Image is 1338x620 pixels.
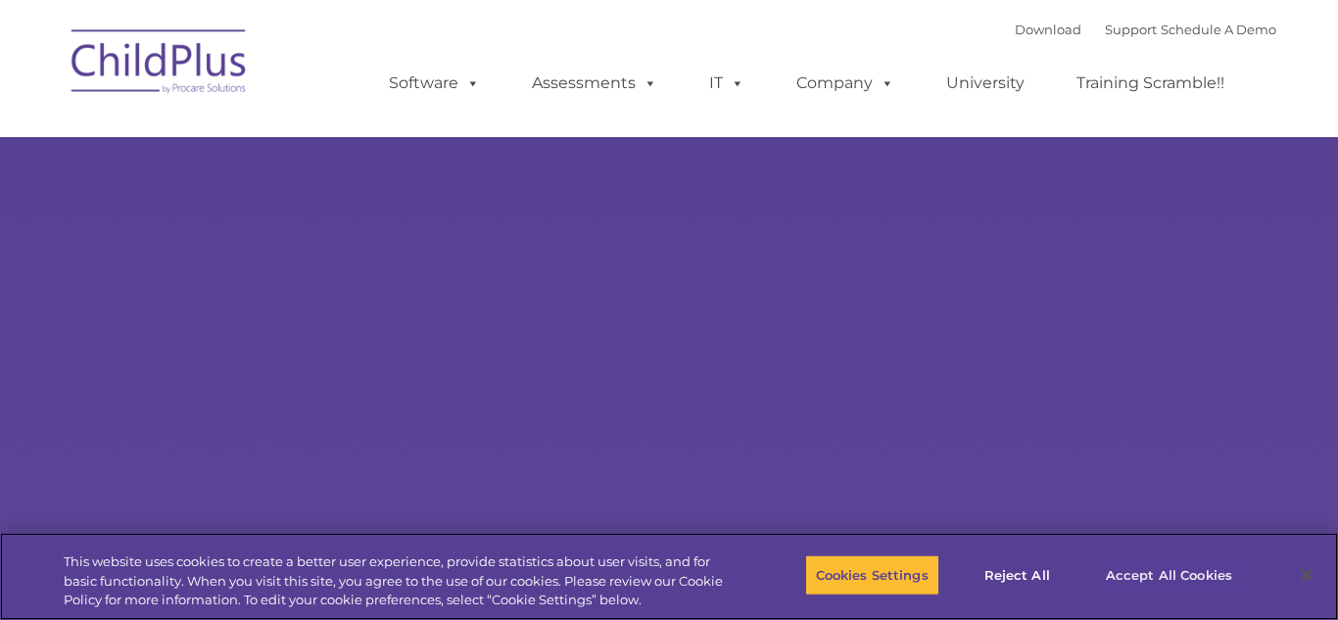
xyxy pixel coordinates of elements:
a: Support [1105,22,1157,37]
a: Download [1015,22,1081,37]
div: This website uses cookies to create a better user experience, provide statistics about user visit... [64,552,736,610]
button: Close [1285,553,1328,596]
img: ChildPlus by Procare Solutions [62,16,258,114]
a: Schedule A Demo [1161,22,1276,37]
a: Assessments [512,64,677,103]
button: Reject All [956,554,1078,596]
button: Accept All Cookies [1095,554,1243,596]
a: Software [369,64,500,103]
span: Phone number [272,210,356,224]
a: IT [690,64,764,103]
a: Company [777,64,914,103]
font: | [1015,22,1276,37]
a: Training Scramble!! [1057,64,1244,103]
a: University [927,64,1044,103]
button: Cookies Settings [805,554,939,596]
span: Last name [272,129,332,144]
